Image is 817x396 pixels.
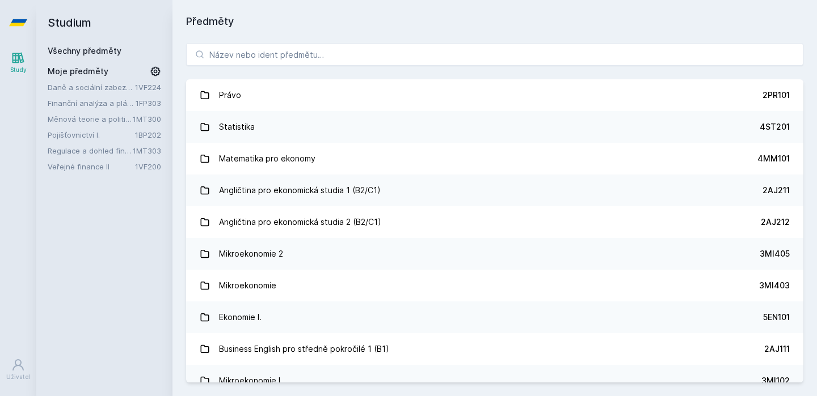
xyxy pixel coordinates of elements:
[761,375,790,386] div: 3MI102
[135,130,161,139] a: 1BP202
[759,280,790,291] div: 3MI403
[48,66,108,77] span: Moje předměty
[760,248,790,259] div: 3MI405
[48,161,135,172] a: Veřejné finance II
[186,270,803,301] a: Mikroekonomie 3MI403
[2,45,34,80] a: Study
[219,84,241,107] div: Právo
[219,274,276,297] div: Mikroekonomie
[219,116,255,138] div: Statistika
[219,306,262,329] div: Ekonomie I.
[763,312,790,323] div: 5EN101
[133,114,161,124] a: 1MT300
[48,46,121,56] a: Všechny předměty
[760,121,790,133] div: 4ST201
[2,352,34,387] a: Uživatel
[186,14,803,29] h1: Předměty
[186,111,803,143] a: Statistika 4ST201
[186,143,803,174] a: Matematika pro ekonomy 4MM101
[186,174,803,206] a: Angličtina pro ekonomická studia 1 (B2/C1) 2AJ211
[763,185,790,196] div: 2AJ211
[219,242,283,265] div: Mikroekonomie 2
[219,369,280,392] div: Mikroekonomie I
[135,83,161,92] a: 1VF224
[219,211,381,233] div: Angličtina pro ekonomická studia 2 (B2/C1)
[219,179,381,202] div: Angličtina pro ekonomická studia 1 (B2/C1)
[133,146,161,155] a: 1MT303
[136,99,161,108] a: 1FP303
[135,162,161,171] a: 1VF200
[186,79,803,111] a: Právo 2PR101
[186,206,803,238] a: Angličtina pro ekonomická studia 2 (B2/C1) 2AJ212
[48,145,133,156] a: Regulace a dohled finančního systému
[761,216,790,228] div: 2AJ212
[48,97,136,109] a: Finanční analýza a plánování podniku
[186,43,803,66] input: Název nebo ident předmětu…
[186,333,803,365] a: Business English pro středně pokročilé 1 (B1) 2AJ111
[6,373,30,381] div: Uživatel
[219,338,389,360] div: Business English pro středně pokročilé 1 (B1)
[186,301,803,333] a: Ekonomie I. 5EN101
[48,113,133,125] a: Měnová teorie a politika
[763,90,790,101] div: 2PR101
[186,238,803,270] a: Mikroekonomie 2 3MI405
[757,153,790,164] div: 4MM101
[764,343,790,355] div: 2AJ111
[48,129,135,140] a: Pojišťovnictví I.
[10,66,27,74] div: Study
[48,82,135,93] a: Daně a sociální zabezpečení
[219,147,315,170] div: Matematika pro ekonomy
